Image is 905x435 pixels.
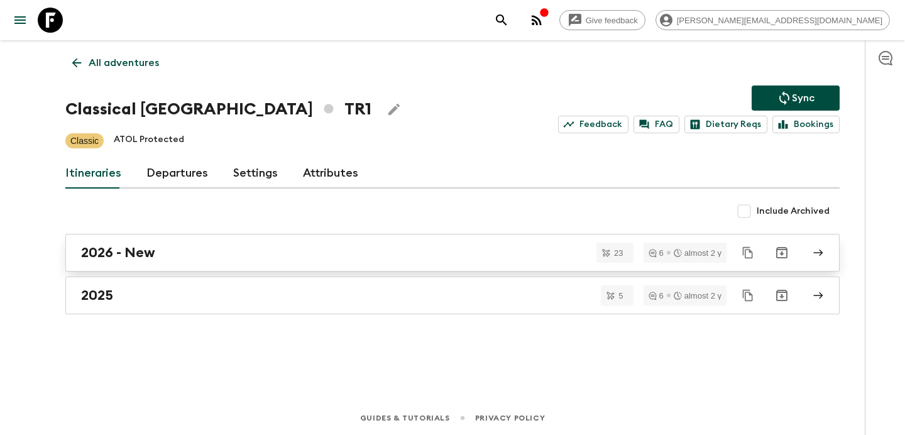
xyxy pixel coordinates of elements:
a: Settings [233,158,278,189]
button: Duplicate [737,241,759,264]
a: Dietary Reqs [684,116,767,133]
a: Feedback [558,116,628,133]
p: All adventures [89,55,159,70]
h1: Classical [GEOGRAPHIC_DATA] TR1 [65,97,371,122]
a: Give feedback [559,10,645,30]
div: 6 [649,292,664,300]
a: Guides & Tutorials [360,411,450,425]
div: 6 [649,249,664,257]
div: almost 2 y [674,249,721,257]
button: Sync adventure departures to the booking engine [752,85,840,111]
span: Give feedback [579,16,645,25]
a: Privacy Policy [475,411,545,425]
div: almost 2 y [674,292,721,300]
a: Attributes [303,158,358,189]
p: Classic [70,135,99,147]
span: Include Archived [757,205,830,217]
button: search adventures [489,8,514,33]
button: Duplicate [737,284,759,307]
a: All adventures [65,50,166,75]
button: Edit Adventure Title [381,97,407,122]
span: 5 [611,292,630,300]
h2: 2026 - New [81,245,155,261]
p: ATOL Protected [114,133,184,148]
p: Sync [792,91,814,106]
h2: 2025 [81,287,113,304]
button: Archive [769,240,794,265]
span: 23 [606,249,630,257]
span: [PERSON_NAME][EMAIL_ADDRESS][DOMAIN_NAME] [670,16,889,25]
button: menu [8,8,33,33]
a: 2026 - New [65,234,840,272]
div: [PERSON_NAME][EMAIL_ADDRESS][DOMAIN_NAME] [655,10,890,30]
a: 2025 [65,277,840,314]
a: Bookings [772,116,840,133]
button: Archive [769,283,794,308]
a: FAQ [633,116,679,133]
a: Departures [146,158,208,189]
a: Itineraries [65,158,121,189]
